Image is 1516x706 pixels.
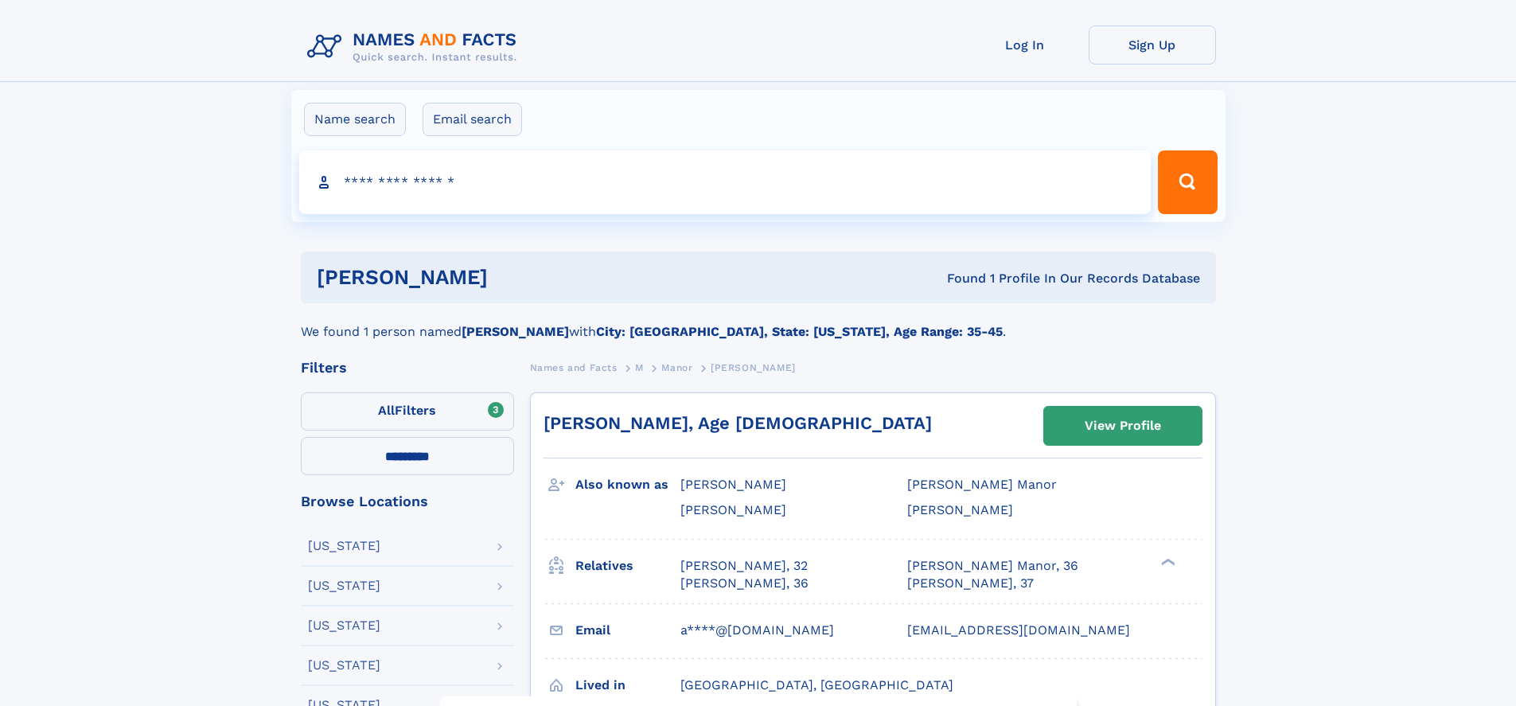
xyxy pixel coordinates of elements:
[680,502,786,517] span: [PERSON_NAME]
[907,575,1034,592] a: [PERSON_NAME], 37
[544,413,932,433] a: [PERSON_NAME], Age [DEMOGRAPHIC_DATA]
[680,575,809,592] a: [PERSON_NAME], 36
[596,324,1003,339] b: City: [GEOGRAPHIC_DATA], State: [US_STATE], Age Range: 35-45
[680,477,786,492] span: [PERSON_NAME]
[378,403,395,418] span: All
[575,617,680,644] h3: Email
[575,471,680,498] h3: Also known as
[907,557,1078,575] a: [PERSON_NAME] Manor, 36
[907,502,1013,517] span: [PERSON_NAME]
[301,494,514,509] div: Browse Locations
[635,357,644,377] a: M
[907,622,1130,638] span: [EMAIL_ADDRESS][DOMAIN_NAME]
[301,361,514,375] div: Filters
[530,357,618,377] a: Names and Facts
[711,362,796,373] span: [PERSON_NAME]
[301,25,530,68] img: Logo Names and Facts
[1044,407,1202,445] a: View Profile
[1157,556,1176,567] div: ❯
[308,619,380,632] div: [US_STATE]
[423,103,522,136] label: Email search
[299,150,1152,214] input: search input
[462,324,569,339] b: [PERSON_NAME]
[635,362,644,373] span: M
[301,392,514,431] label: Filters
[575,672,680,699] h3: Lived in
[1085,408,1161,444] div: View Profile
[308,579,380,592] div: [US_STATE]
[301,303,1216,341] div: We found 1 person named with .
[961,25,1089,64] a: Log In
[1089,25,1216,64] a: Sign Up
[317,267,718,287] h1: [PERSON_NAME]
[1158,150,1217,214] button: Search Button
[907,477,1057,492] span: [PERSON_NAME] Manor
[304,103,406,136] label: Name search
[680,677,953,692] span: [GEOGRAPHIC_DATA], [GEOGRAPHIC_DATA]
[680,557,808,575] a: [PERSON_NAME], 32
[575,552,680,579] h3: Relatives
[717,270,1200,287] div: Found 1 Profile In Our Records Database
[661,357,692,377] a: Manor
[661,362,692,373] span: Manor
[308,659,380,672] div: [US_STATE]
[308,540,380,552] div: [US_STATE]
